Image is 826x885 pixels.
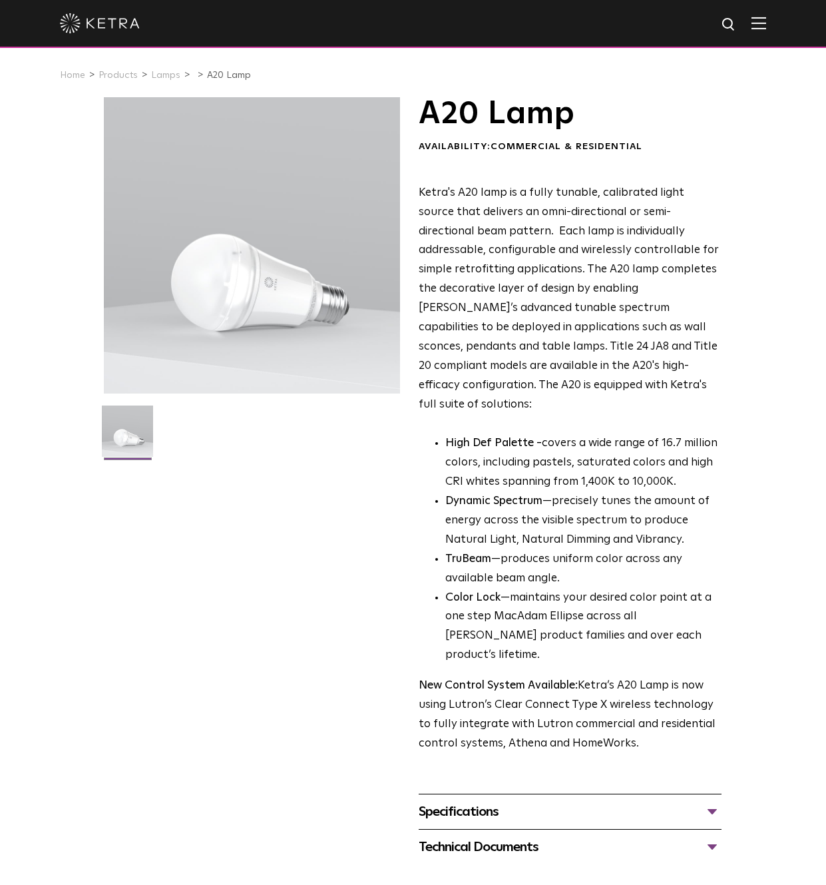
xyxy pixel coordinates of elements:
span: Ketra's A20 lamp is a fully tunable, calibrated light source that delivers an omni-directional or... [419,187,719,410]
div: Technical Documents [419,836,722,858]
strong: TruBeam [445,553,491,565]
p: Ketra’s A20 Lamp is now using Lutron’s Clear Connect Type X wireless technology to fully integrat... [419,677,722,754]
a: Lamps [151,71,180,80]
a: Products [99,71,138,80]
img: Hamburger%20Nav.svg [751,17,766,29]
strong: Dynamic Spectrum [445,495,542,507]
img: A20-Lamp-2021-Web-Square [102,406,153,467]
img: ketra-logo-2019-white [60,13,140,33]
a: Home [60,71,85,80]
li: —maintains your desired color point at a one step MacAdam Ellipse across all [PERSON_NAME] produc... [445,589,722,666]
img: search icon [721,17,737,33]
li: —precisely tunes the amount of energy across the visible spectrum to produce Natural Light, Natur... [445,492,722,550]
div: Specifications [419,801,722,822]
p: covers a wide range of 16.7 million colors, including pastels, saturated colors and high CRI whit... [445,434,722,492]
strong: High Def Palette - [445,438,542,449]
li: —produces uniform color across any available beam angle. [445,550,722,589]
div: Availability: [419,141,722,154]
a: A20 Lamp [207,71,251,80]
strong: New Control System Available: [419,680,578,691]
strong: Color Lock [445,592,501,603]
span: Commercial & Residential [491,142,642,151]
h1: A20 Lamp [419,97,722,131]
